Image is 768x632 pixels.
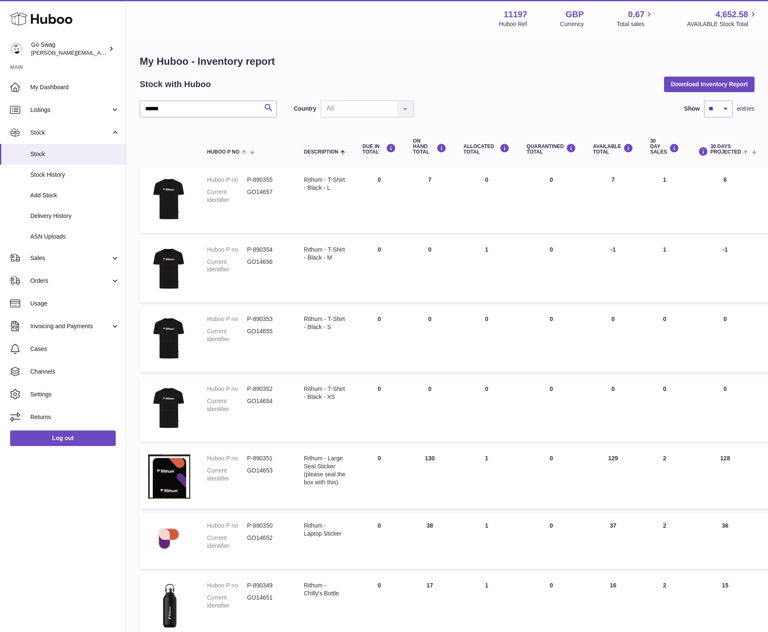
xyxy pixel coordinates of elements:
dd: P-890351 [247,454,287,462]
td: 1 [455,513,518,569]
dd: P-890353 [247,315,287,323]
dt: Current identifier [207,594,247,610]
span: 0 [550,582,553,589]
strong: GBP [566,9,584,20]
div: QUARANTINED Total [526,143,576,155]
td: 6 [688,167,763,233]
td: 7 [585,167,642,233]
dd: GO14653 [247,467,287,483]
label: Country [294,105,316,113]
td: 0 [688,377,763,442]
img: product image [148,385,190,432]
dt: Current identifier [207,327,247,343]
span: AVAILABLE Stock Total [687,20,758,28]
div: Rithum - T-Shirt - Black - L [304,176,345,192]
span: Listings [30,106,111,114]
td: 0 [404,377,455,442]
dd: P-890350 [247,522,287,530]
td: 0 [404,237,455,303]
dt: Current identifier [207,258,247,274]
dd: GO14655 [247,327,287,343]
a: 4,652.58 AVAILABLE Stock Total [687,9,758,28]
a: Log out [10,430,116,446]
span: Stock [30,129,111,137]
span: Stock History [30,171,120,179]
span: 0 [550,246,553,253]
td: 0 [404,307,455,372]
td: 38 [404,513,455,569]
img: product image [148,176,190,223]
td: 130 [404,446,455,509]
td: 7 [404,167,455,233]
dt: Current identifier [207,188,247,204]
div: 30 DAY SALES [650,138,679,155]
td: 2 [642,446,688,509]
td: 0 [688,307,763,372]
span: 0.67 [628,9,645,20]
span: Add Stock [30,191,120,199]
td: 128 [688,446,763,509]
img: product image [148,582,190,632]
h1: My Huboo - Inventory report [140,55,755,68]
div: AVAILABLE Total [593,143,633,155]
img: product image [148,246,190,292]
span: My Dashboard [30,83,120,91]
td: 0 [455,167,518,233]
dd: P-890349 [247,582,287,590]
span: Sales [30,254,111,262]
td: 37 [585,513,642,569]
span: 0 [550,455,553,462]
td: 0 [354,446,404,509]
td: 1 [642,237,688,303]
div: Huboo Ref [499,20,527,28]
span: Cases [30,345,120,353]
strong: 11197 [504,9,527,20]
td: 2 [642,513,688,569]
dt: Huboo P no [207,522,247,530]
td: 0 [354,513,404,569]
td: 129 [585,446,642,509]
dd: GO14657 [247,188,287,204]
button: Download Inventory Report [664,77,755,92]
span: Channels [30,368,120,376]
div: Rithum - Large Seal Sticker (please seal the box with this) [304,454,345,486]
span: Total sales [617,20,654,28]
dd: GO14656 [247,258,287,274]
dt: Current identifier [207,397,247,413]
a: 0.67 Total sales [617,9,654,28]
dt: Huboo P no [207,315,247,323]
td: 0 [354,167,404,233]
dt: Current identifier [207,467,247,483]
span: 0 [550,176,553,183]
img: product image [148,454,190,499]
span: 0 [550,385,553,392]
div: ON HAND Total [413,138,446,155]
div: Go Swag [31,41,107,57]
td: 0 [585,307,642,372]
span: Huboo P no [207,149,239,155]
td: 1 [455,446,518,509]
div: Rithum - T-Shirt - Black - M [304,246,345,262]
dt: Huboo P no [207,246,247,254]
span: 30 DAYS PROJECTED [710,144,741,155]
td: 0 [455,377,518,442]
span: ASN Uploads [30,233,120,241]
div: Currency [560,20,584,28]
td: 1 [642,167,688,233]
div: Rithum - Laptop Sticker [304,522,345,538]
span: entries [737,105,755,113]
h2: Stock with Huboo [140,79,211,90]
dd: GO14651 [247,594,287,610]
span: Returns [30,413,120,421]
dd: GO14652 [247,534,287,550]
dt: Huboo P no [207,385,247,393]
dt: Huboo P no [207,454,247,462]
td: 0 [455,307,518,372]
img: leigh@goswag.com [10,42,23,55]
img: product image [148,315,190,362]
label: Show [684,105,700,113]
span: 4,652.58 [715,9,748,20]
span: Description [304,149,338,155]
td: 0 [354,237,404,303]
td: 0 [642,307,688,372]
